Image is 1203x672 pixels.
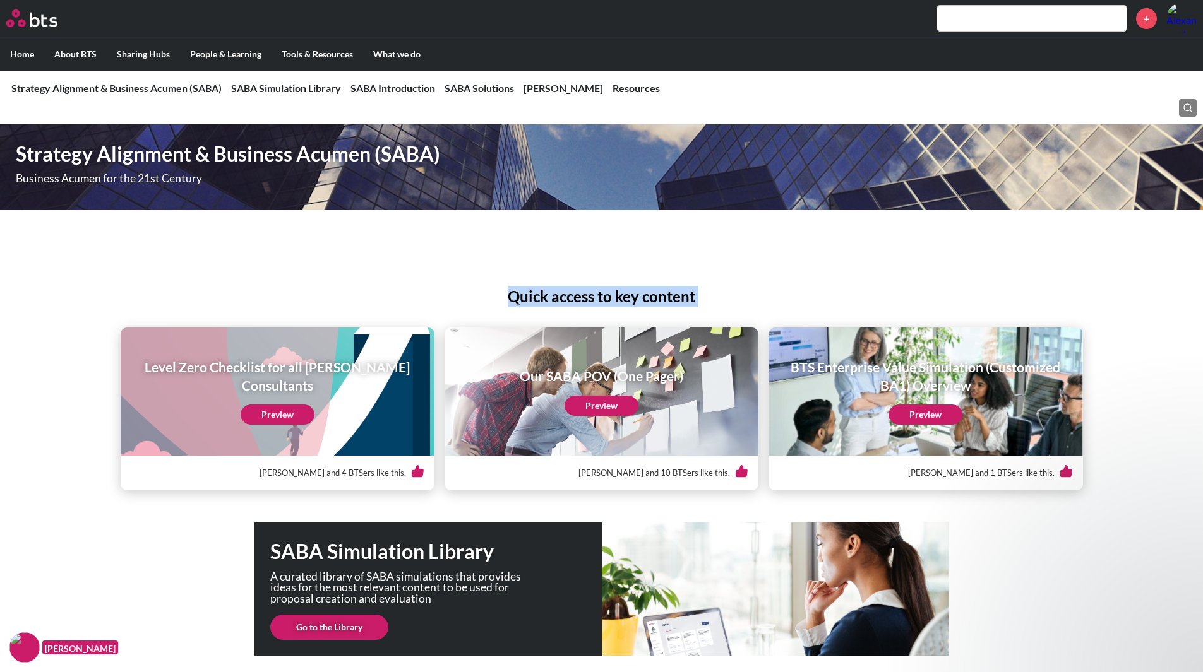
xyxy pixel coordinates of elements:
div: [PERSON_NAME] and 10 BTSers like this. [455,456,748,490]
figcaption: [PERSON_NAME] [42,640,118,655]
p: A curated library of SABA simulations that provides ideas for the most relevant content to be use... [270,571,536,604]
label: Tools & Resources [272,38,363,71]
a: Preview [565,396,638,416]
h1: Strategy Alignment & Business Acumen (SABA) [16,140,835,168]
label: Sharing Hubs [107,38,180,71]
h1: BTS Enterprise Value Simulation (Customized BA1) Overview [777,358,1074,395]
a: SABA Introduction [350,82,435,94]
img: Alexander Boykas [1166,3,1197,33]
label: What we do [363,38,431,71]
h1: Level Zero Checklist for all [PERSON_NAME] Consultants [129,358,426,395]
a: SABA Simulation Library [231,82,341,94]
img: BTS Logo [6,9,57,27]
a: Preview [889,404,962,425]
label: People & Learning [180,38,272,71]
label: About BTS [44,38,107,71]
a: Profile [1166,3,1197,33]
h1: Our SABA POV (One Pager) [520,367,683,385]
a: [PERSON_NAME] [524,82,603,94]
p: Business Acumen for the 21st Century [16,173,672,184]
iframe: Intercom live chat [1160,629,1190,659]
a: Preview [241,404,314,425]
a: Go home [6,9,81,27]
img: F [9,632,40,663]
a: Strategy Alignment & Business Acumen (SABA) [11,82,222,94]
div: [PERSON_NAME] and 4 BTSers like this. [131,456,424,490]
a: + [1136,8,1157,29]
a: SABA Solutions [445,82,514,94]
h1: SABA Simulation Library [270,538,602,566]
a: Go to the Library [270,615,388,640]
div: [PERSON_NAME] and 1 BTSers like this. [779,456,1072,490]
a: Resources [613,82,660,94]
